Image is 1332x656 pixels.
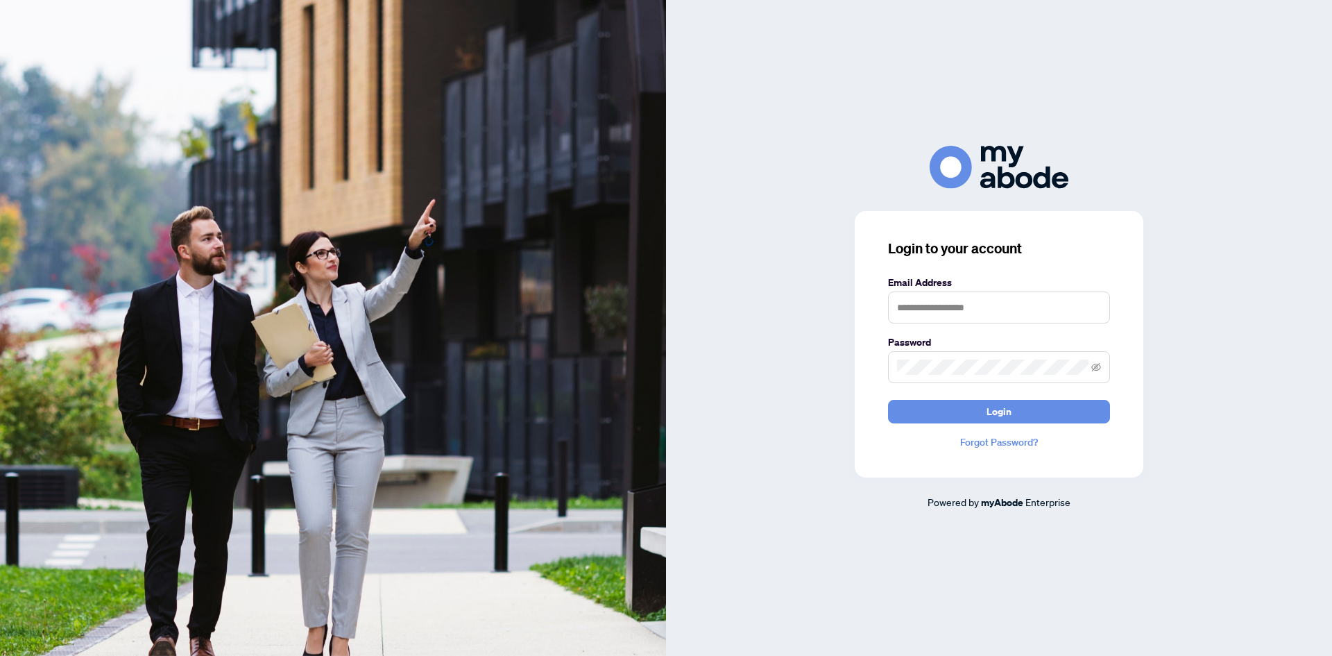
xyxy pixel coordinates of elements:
img: ma-logo [930,146,1068,188]
button: Login [888,400,1110,423]
label: Email Address [888,275,1110,290]
span: Powered by [928,496,979,508]
a: Forgot Password? [888,435,1110,450]
span: eye-invisible [1091,362,1101,372]
label: Password [888,335,1110,350]
span: Login [987,401,1011,423]
h3: Login to your account [888,239,1110,258]
span: Enterprise [1025,496,1070,508]
a: myAbode [981,495,1023,510]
